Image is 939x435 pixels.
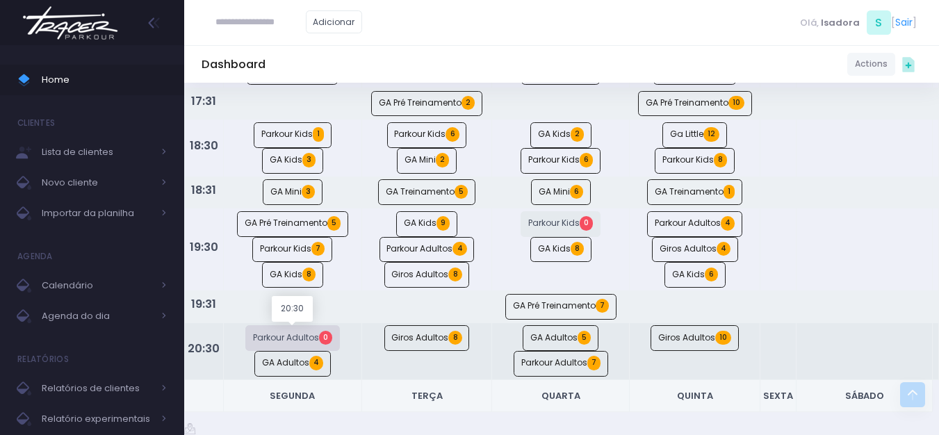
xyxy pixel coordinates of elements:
[703,127,719,141] span: 12
[492,379,630,412] th: Quarta
[895,15,913,30] a: Sair
[262,262,323,288] a: GA Kids8
[327,216,341,230] span: 5
[446,127,459,141] span: 6
[505,294,617,320] a: GA Pré Treinamento7
[272,296,313,322] div: 20:30
[17,109,55,137] h4: Clientes
[384,262,470,288] a: Giros Adultos8
[42,71,167,89] span: Home
[531,179,591,205] a: GA Mini6
[580,153,593,167] span: 6
[587,356,601,370] span: 7
[262,148,323,174] a: GA Kids3
[191,182,216,198] strong: 18:31
[794,7,922,38] div: [ ]
[715,331,731,345] span: 10
[42,204,153,222] span: Importar da planilha
[42,379,153,397] span: Relatórios de clientes
[302,185,315,199] span: 3
[188,340,220,356] strong: 20:30
[530,237,591,263] a: GA Kids8
[724,185,735,199] span: 1
[651,325,739,351] a: Giros Adultos10
[662,122,727,148] a: Ga Little12
[652,237,738,263] a: Giros Adultos4
[717,242,730,256] span: 4
[191,296,216,312] strong: 19:31
[596,299,609,313] span: 7
[387,122,467,148] a: Parkour Kids6
[714,153,727,167] span: 8
[728,96,744,110] span: 10
[867,10,891,35] span: S
[455,185,468,199] span: 5
[42,174,153,192] span: Novo cliente
[252,237,332,263] a: Parkour Kids7
[361,379,492,412] th: Terça
[530,122,591,148] a: GA Kids2
[190,138,218,154] strong: 18:30
[578,331,591,345] span: 5
[302,268,316,281] span: 8
[397,148,457,174] a: GA Mini2
[521,148,601,174] a: Parkour Kids6
[721,216,735,230] span: 4
[17,345,69,373] h4: Relatórios
[245,325,340,351] a: Parkour Adultos0
[384,325,470,351] a: Giros Adultos8
[306,10,363,33] a: Adicionar
[371,91,482,117] a: GA Pré Treinamento2
[396,211,457,237] a: GA Kids9
[42,410,153,428] span: Relatório experimentais
[202,58,266,72] h5: Dashboard
[705,268,718,281] span: 6
[760,379,797,412] th: Sexta
[379,237,475,263] a: Parkour Adultos4
[254,351,331,377] a: GA Adultos4
[847,53,895,76] a: Actions
[655,148,735,174] a: Parkour Kids8
[17,243,53,270] h4: Agenda
[580,216,593,230] span: 0
[521,211,601,237] a: Parkour Kids0
[254,122,332,148] a: Parkour Kids1
[630,379,760,412] th: Quinta
[378,179,475,205] a: GA Treinamento5
[647,179,742,205] a: GA Treinamento1
[436,153,449,167] span: 2
[42,277,153,295] span: Calendário
[223,379,361,412] th: Segunda
[797,379,933,412] th: Sábado
[436,216,450,230] span: 9
[263,179,322,205] a: GA Mini3
[302,153,316,167] span: 3
[309,356,323,370] span: 4
[570,185,583,199] span: 6
[647,211,742,237] a: Parkour Adultos4
[319,331,332,345] span: 0
[638,91,752,117] a: GA Pré Treinamento10
[523,325,598,351] a: GA Adultos5
[191,93,216,109] strong: 17:31
[571,127,584,141] span: 2
[190,239,218,255] strong: 19:30
[311,242,325,256] span: 7
[313,127,324,141] span: 1
[462,96,475,110] span: 2
[448,268,462,281] span: 8
[42,143,153,161] span: Lista de clientes
[452,242,466,256] span: 4
[571,242,584,256] span: 8
[664,262,726,288] a: GA Kids6
[514,351,608,377] a: Parkour Adultos7
[237,211,348,237] a: GA Pré Treinamento5
[448,331,462,345] span: 8
[821,16,860,30] span: Isadora
[42,307,153,325] span: Agenda do dia
[800,16,819,30] span: Olá,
